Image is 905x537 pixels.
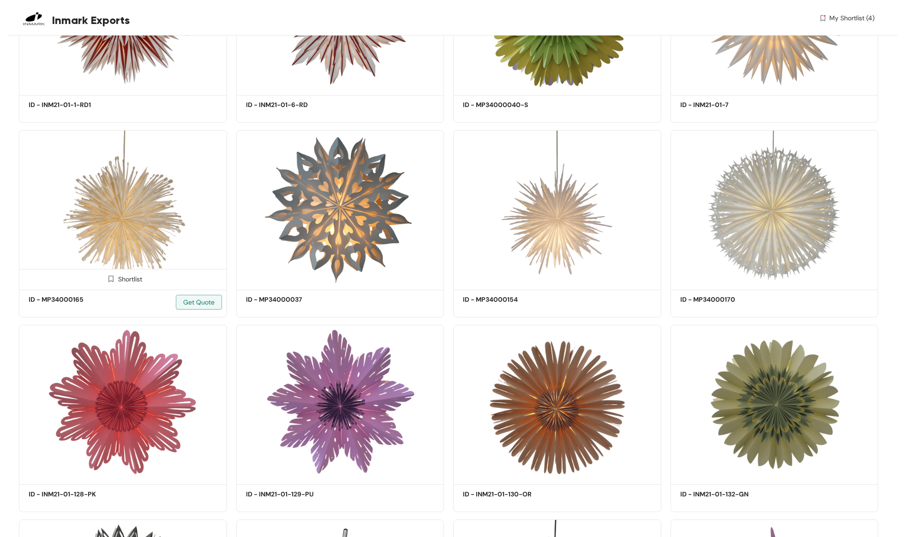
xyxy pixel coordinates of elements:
img: 9a14b8d7-c9e8-4f3e-a564-b770fed6c777 [671,130,879,287]
span: Get Quote [183,297,215,307]
img: 92df6467-ba76-461f-b269-aa26bc2e382f [453,325,661,482]
img: 5b64cf96-8d7a-45e5-8922-68a0f0f51424 [236,325,444,482]
h5: ID - MP34000165 [29,295,107,304]
span: My Shortlist (4) [829,13,875,23]
h5: ID - INM21-01-6-RD [246,100,324,110]
h5: ID - MP34000040-S [463,100,541,110]
h5: ID - INM21-01-132-GN [680,489,759,499]
span: Inmark Exports [52,12,130,29]
img: wishlist [819,13,827,23]
button: Get Quote [176,295,222,310]
h5: ID - INM21-01-129-PU [246,489,324,499]
img: c79fa966-25fa-4266-b86a-64a25c74e235 [19,325,227,482]
h5: ID - MP34000037 [246,295,324,304]
img: Shortlist [107,274,115,283]
h5: ID - INM21-01-128-PK [29,489,107,499]
img: 08ab369a-899e-4718-941f-df412c097c9d [671,325,879,482]
img: Buyer Portal [19,4,49,34]
h5: ID - MP34000154 [463,295,541,304]
div: Shortlist [103,274,142,283]
h5: ID - INM21-01-1-RD1 [29,100,107,110]
img: 98c3928e-ee73-4642-9909-30432b743e29 [236,130,444,287]
h5: ID - INM21-01-7 [680,100,759,110]
img: 514155ad-658c-48f3-be8c-3776b94c4ca0 [19,130,227,287]
h5: ID - MP34000170 [680,295,759,304]
img: 66d7cd81-1d22-4e27-b9f2-0064ecda8078 [453,130,661,287]
h5: ID - INM21-01-130-OR [463,489,541,499]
